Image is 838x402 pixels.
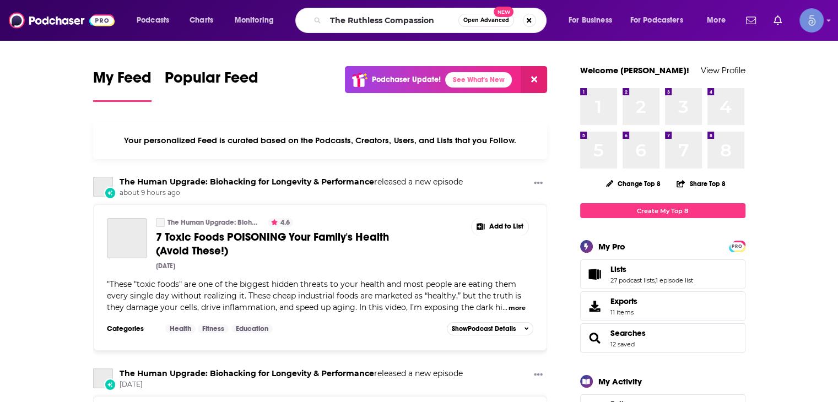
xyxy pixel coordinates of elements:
a: Lists [584,267,606,282]
span: , [655,276,656,284]
button: open menu [623,12,699,29]
span: Exports [610,296,637,306]
span: PRO [731,242,744,251]
span: 7 Toxic Foods POISONING Your Family's Health (Avoid These!) [156,230,389,258]
div: Your personalized Feed is curated based on the Podcasts, Creators, Users, and Lists that you Follow. [93,122,548,159]
div: New Episode [104,187,116,199]
span: Podcasts [137,13,169,28]
span: Show Podcast Details [452,325,516,333]
div: My Pro [598,241,625,252]
div: My Activity [598,376,642,387]
h3: released a new episode [120,177,463,187]
span: about 9 hours ago [120,188,463,198]
button: Open AdvancedNew [458,14,514,27]
span: For Podcasters [630,13,683,28]
button: ShowPodcast Details [447,322,534,335]
span: Logged in as Spiral5-G1 [799,8,824,32]
button: open menu [699,12,739,29]
span: These "toxic foods" are one of the biggest hidden threats to your health and most people are eati... [107,279,521,312]
a: Searches [584,330,606,346]
a: Show notifications dropdown [742,11,760,30]
a: 27 podcast lists [610,276,655,284]
a: The Human Upgrade: Biohacking for Longevity & Performance [156,218,165,227]
a: Charts [182,12,220,29]
button: 4.6 [268,218,293,227]
a: Welcome [PERSON_NAME]! [580,65,689,75]
button: Show profile menu [799,8,824,32]
a: View Profile [701,65,745,75]
a: 7 Toxic Foods POISONING Your Family's Health (Avoid These!) [107,218,147,258]
button: Share Top 8 [676,173,726,194]
img: User Profile [799,8,824,32]
a: The Human Upgrade: Biohacking for Longevity & Performance [93,368,113,388]
a: 7 Toxic Foods POISONING Your Family's Health (Avoid These!) [156,230,424,258]
p: Podchaser Update! [372,75,441,84]
img: Podchaser - Follow, Share and Rate Podcasts [9,10,115,31]
button: Show More Button [472,218,529,236]
button: Show More Button [529,177,547,191]
a: 12 saved [610,340,635,348]
button: Change Top 8 [599,177,668,191]
button: open menu [129,12,183,29]
a: 1 episode list [656,276,693,284]
h3: Categories [107,324,156,333]
a: PRO [731,242,744,250]
span: Add to List [489,222,523,231]
a: Exports [580,291,745,321]
div: New Episode [104,378,116,390]
span: [DATE] [120,380,463,389]
a: Education [231,324,273,333]
span: Monitoring [235,13,274,28]
span: ... [502,302,507,312]
a: Popular Feed [165,68,258,102]
button: open menu [561,12,626,29]
h3: released a new episode [120,368,463,379]
span: My Feed [93,68,152,94]
span: For Business [569,13,612,28]
a: The Human Upgrade: Biohacking for Longevity & Performance [120,177,374,187]
button: open menu [227,12,288,29]
span: Searches [580,323,745,353]
div: Search podcasts, credits, & more... [306,8,557,33]
span: Popular Feed [165,68,258,94]
input: Search podcasts, credits, & more... [326,12,458,29]
a: Health [165,324,196,333]
span: Open Advanced [463,18,509,23]
a: Fitness [198,324,229,333]
a: The Human Upgrade: Biohacking for Longevity & Performance [167,218,258,227]
span: Exports [584,298,606,314]
a: Create My Top 8 [580,203,745,218]
span: 11 items [610,308,637,316]
a: Searches [610,328,646,338]
a: My Feed [93,68,152,102]
span: Charts [190,13,213,28]
span: Lists [580,259,745,289]
a: See What's New [445,72,512,88]
a: The Human Upgrade: Biohacking for Longevity & Performance [93,177,113,197]
button: more [509,303,526,313]
span: New [494,7,513,17]
div: [DATE] [156,262,175,270]
span: Lists [610,264,626,274]
span: More [707,13,726,28]
a: The Human Upgrade: Biohacking for Longevity & Performance [120,368,374,378]
button: Show More Button [529,368,547,382]
span: " [107,279,521,312]
a: Lists [610,264,693,274]
a: Show notifications dropdown [769,11,786,30]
